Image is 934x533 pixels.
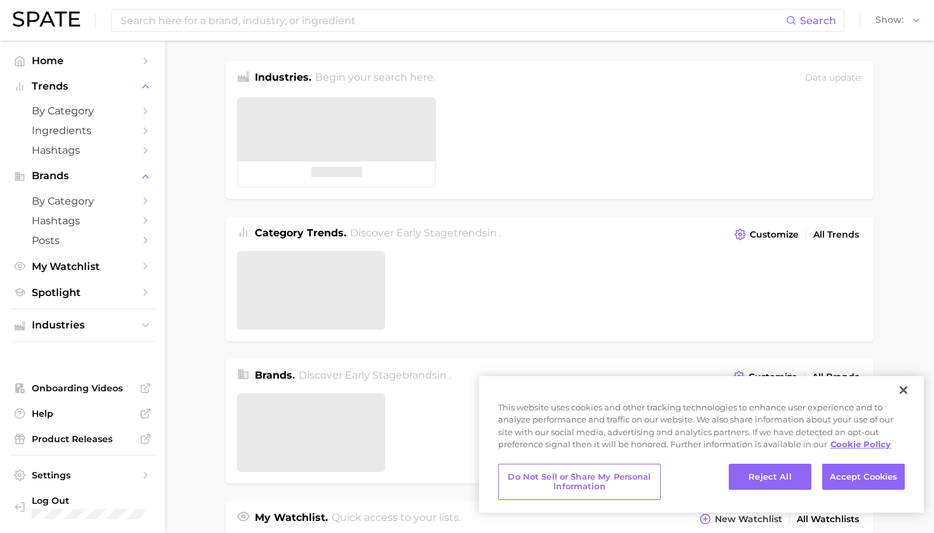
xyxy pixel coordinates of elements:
a: Hashtags [10,211,155,231]
a: Ingredients [10,121,155,140]
a: by Category [10,191,155,211]
a: Settings [10,466,155,485]
a: All Watchlists [794,511,862,528]
span: Settings [32,469,133,481]
span: Spotlight [32,287,133,299]
span: New Watchlist [715,514,782,525]
span: All Trends [813,229,859,240]
span: Ingredients [32,125,133,137]
a: Onboarding Videos [10,379,155,398]
a: Spotlight [10,283,155,302]
span: Discover Early Stage trends in . [350,227,501,239]
a: All Brands [809,368,862,386]
span: by Category [32,105,133,117]
span: Industries [32,320,133,331]
h2: Begin your search here. [315,70,435,87]
a: My Watchlist [10,257,155,276]
button: New Watchlist [696,510,785,528]
span: Hashtags [32,215,133,227]
img: SPATE [13,11,80,27]
button: Customize [730,368,801,386]
a: Help [10,404,155,423]
div: This website uses cookies and other tracking technologies to enhance user experience and to analy... [479,401,924,457]
span: Show [876,17,904,24]
h2: Quick access to your lists. [332,510,461,528]
span: Customize [748,372,797,382]
button: Trends [10,77,155,96]
button: Close [890,376,917,404]
span: All Watchlists [797,514,859,525]
a: More information about your privacy, opens in a new tab [830,439,891,449]
h1: My Watchlist. [255,510,328,528]
span: Trends [32,81,133,92]
span: Brands . [255,369,295,381]
span: My Watchlist [32,260,133,273]
span: by Category [32,195,133,207]
a: Log out. Currently logged in with e-mail socialmedia@ebinnewyork.com. [10,491,155,523]
span: Log Out [32,495,157,506]
div: Privacy [479,376,924,513]
span: Home [32,55,133,67]
span: Brands [32,170,133,182]
span: Onboarding Videos [32,382,133,394]
button: Show [872,12,924,29]
span: Help [32,408,133,419]
input: Search here for a brand, industry, or ingredient [119,10,786,31]
span: Hashtags [32,144,133,156]
button: Customize [731,226,802,243]
a: All Trends [810,226,862,243]
a: Hashtags [10,140,155,160]
span: Customize [750,229,799,240]
button: Do Not Sell or Share My Personal Information, Opens the preference center dialog [498,464,661,500]
h1: Industries. [255,70,311,87]
span: Search [800,15,836,27]
button: Accept Cookies [822,464,905,490]
span: Discover Early Stage brands in . [299,369,451,381]
span: Category Trends . [255,227,346,239]
a: Posts [10,231,155,250]
span: Product Releases [32,433,133,445]
span: Posts [32,234,133,246]
button: Industries [10,316,155,335]
button: Brands [10,166,155,186]
a: Product Releases [10,429,155,449]
div: Cookie banner [479,376,924,513]
div: Data update: [805,70,862,87]
span: All Brands [812,372,859,382]
a: by Category [10,101,155,121]
a: Home [10,51,155,71]
button: Reject All [729,464,811,490]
